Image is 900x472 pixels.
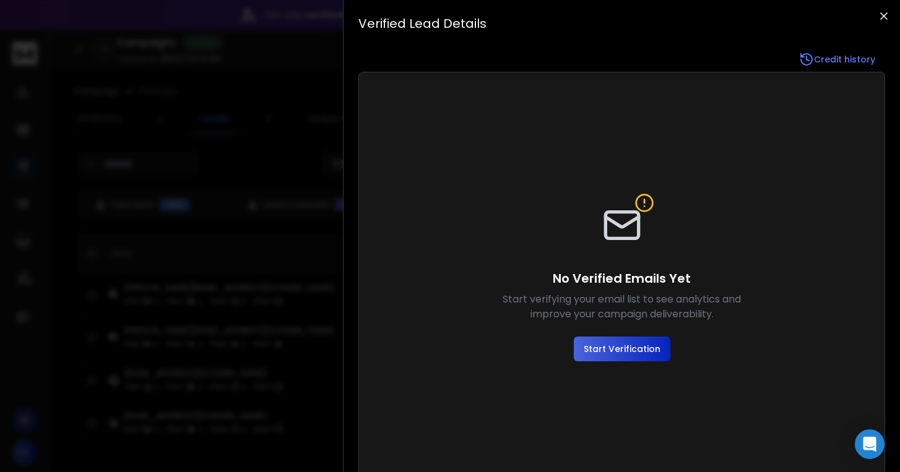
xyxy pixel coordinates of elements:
[855,429,885,459] div: Open Intercom Messenger
[483,270,761,287] h4: No Verified Emails Yet
[789,47,885,72] a: Credit history
[574,337,670,361] button: Start Verification
[483,292,761,322] p: Start verifying your email list to see analytics and improve your campaign deliverability.
[358,15,885,32] h3: Verified Lead Details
